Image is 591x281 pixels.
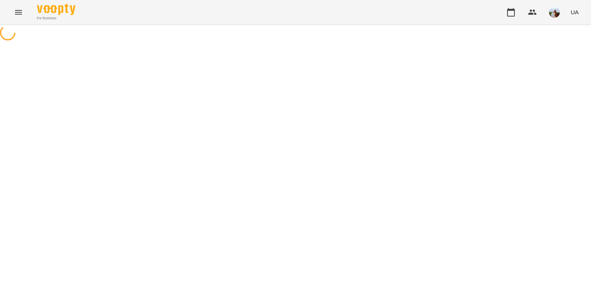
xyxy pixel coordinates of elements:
[571,8,579,16] span: UA
[37,4,75,15] img: Voopty Logo
[568,5,582,19] button: UA
[37,16,75,21] span: For Business
[549,7,560,18] img: 1b82cdbc68fd32853a67547598c0d3c2.jpg
[9,3,28,22] button: Menu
